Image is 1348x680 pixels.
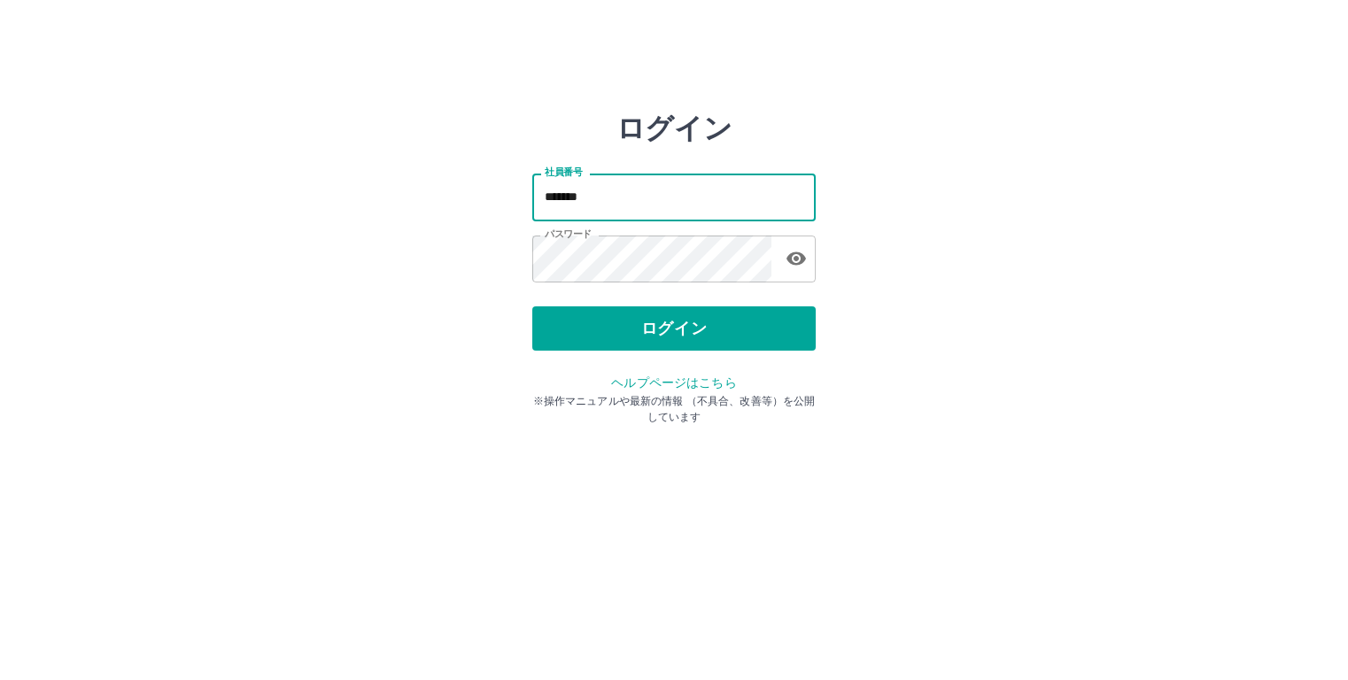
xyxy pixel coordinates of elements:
button: ログイン [532,306,816,351]
h2: ログイン [616,112,732,145]
label: 社員番号 [545,166,582,179]
a: ヘルプページはこちら [611,375,736,390]
label: パスワード [545,228,592,241]
p: ※操作マニュアルや最新の情報 （不具合、改善等）を公開しています [532,393,816,425]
